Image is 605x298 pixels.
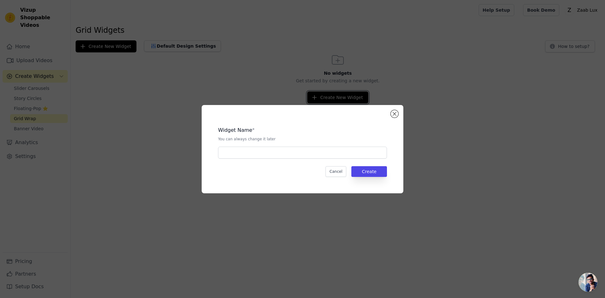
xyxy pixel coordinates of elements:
legend: Widget Name [218,126,252,134]
button: Create [351,166,387,177]
a: Open chat [579,273,597,292]
button: Close modal [391,110,398,118]
p: You can always change it later [218,137,387,142]
button: Cancel [326,166,347,177]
